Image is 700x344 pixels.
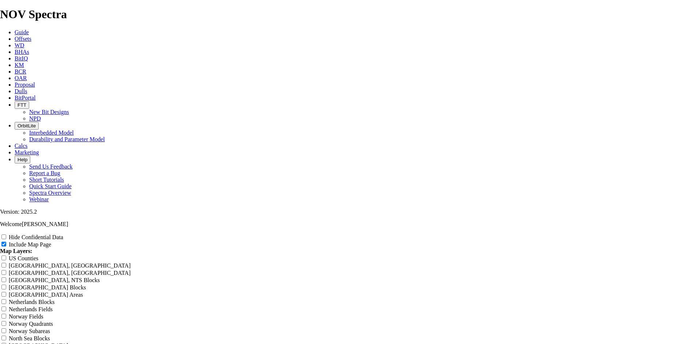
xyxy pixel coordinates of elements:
label: Netherlands Fields [9,306,52,312]
label: Norway Subareas [9,328,50,334]
a: Offsets [15,36,31,42]
a: WD [15,42,24,48]
a: Dulls [15,88,27,94]
a: BitPortal [15,95,36,101]
span: [PERSON_NAME] [22,221,68,227]
span: FTT [17,102,26,108]
a: NPD [29,115,41,122]
a: New Bit Designs [29,109,69,115]
a: Durability and Parameter Model [29,136,105,142]
a: Proposal [15,82,35,88]
a: Spectra Overview [29,190,71,196]
a: Interbedded Model [29,130,74,136]
a: BCR [15,68,26,75]
a: BHAs [15,49,29,55]
label: Norway Quadrants [9,321,53,327]
a: Guide [15,29,29,35]
a: OAR [15,75,27,81]
span: Help [17,157,27,162]
a: Quick Start Guide [29,183,71,189]
label: [GEOGRAPHIC_DATA] Blocks [9,284,86,290]
label: North Sea Blocks [9,335,50,341]
a: Webinar [29,196,49,202]
label: Norway Fields [9,313,43,320]
span: OrbitLite [17,123,36,128]
a: Marketing [15,149,39,155]
a: Short Tutorials [29,177,64,183]
button: Help [15,156,30,163]
label: [GEOGRAPHIC_DATA] Areas [9,292,83,298]
label: Include Map Page [9,241,51,248]
label: [GEOGRAPHIC_DATA], [GEOGRAPHIC_DATA] [9,270,131,276]
button: FTT [15,101,29,109]
a: Calcs [15,143,28,149]
a: Report a Bug [29,170,60,176]
label: [GEOGRAPHIC_DATA], NTS Blocks [9,277,100,283]
a: Send Us Feedback [29,163,73,170]
a: KM [15,62,24,68]
label: Netherlands Blocks [9,299,55,305]
button: OrbitLite [15,122,39,130]
a: BitIQ [15,55,28,62]
label: Hide Confidential Data [9,234,63,240]
label: US Counties [9,255,38,261]
label: [GEOGRAPHIC_DATA], [GEOGRAPHIC_DATA] [9,262,131,269]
